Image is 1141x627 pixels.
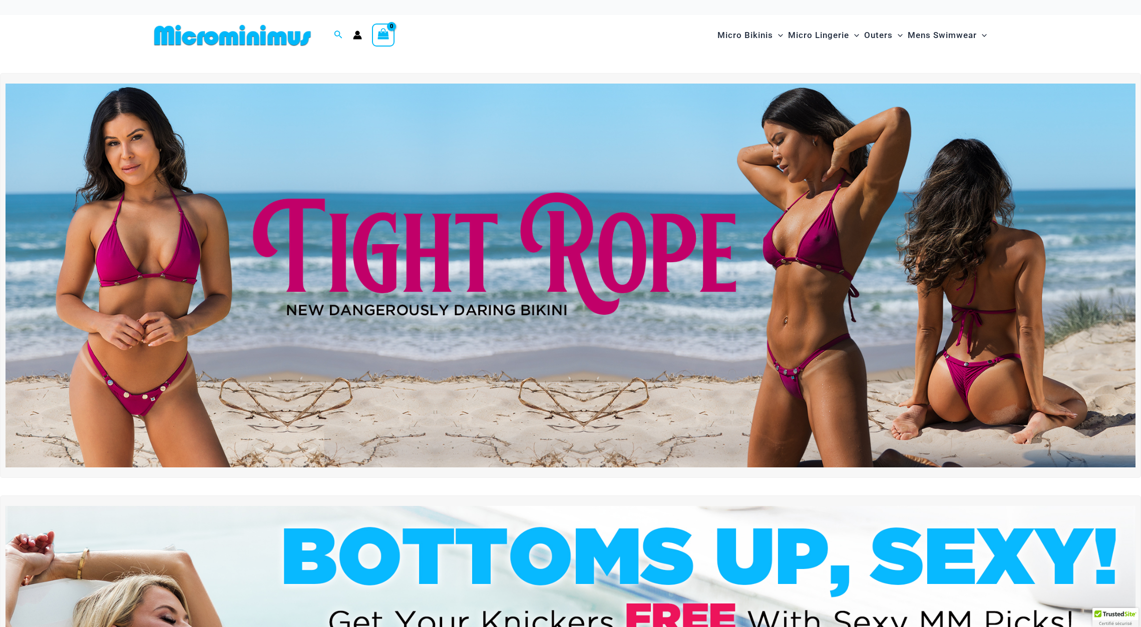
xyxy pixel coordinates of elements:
span: Micro Bikinis [717,23,773,48]
a: Search icon link [334,29,343,42]
a: View Shopping Cart, empty [372,24,395,47]
nav: Site Navigation [713,19,991,52]
span: Menu Toggle [849,23,859,48]
a: Micro BikinisMenu ToggleMenu Toggle [715,20,786,51]
img: Tight Rope Pink Bikini [6,84,1135,467]
span: Menu Toggle [893,23,903,48]
img: MM SHOP LOGO FLAT [150,24,315,47]
div: TrustedSite Certified [1092,608,1138,627]
span: Micro Lingerie [788,23,849,48]
span: Menu Toggle [977,23,987,48]
span: Menu Toggle [773,23,783,48]
a: OutersMenu ToggleMenu Toggle [862,20,905,51]
span: Outers [864,23,893,48]
span: Mens Swimwear [908,23,977,48]
a: Account icon link [353,31,362,40]
a: Micro LingerieMenu ToggleMenu Toggle [786,20,862,51]
a: Mens SwimwearMenu ToggleMenu Toggle [905,20,989,51]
